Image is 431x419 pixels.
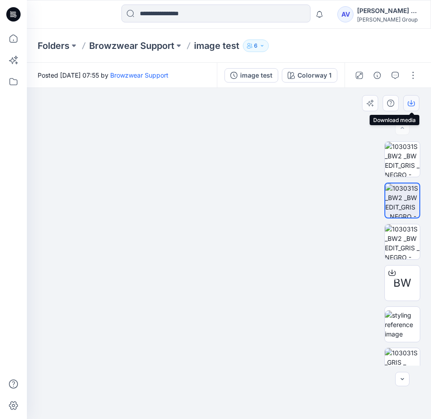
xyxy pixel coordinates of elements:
[297,70,332,80] div: Colorway 1
[385,142,420,177] img: 103031S_BW2 _BW EDIT_GRIS _ NEGRO - 08_00
[337,6,353,22] div: AV
[224,68,278,83] button: image test
[110,71,168,79] a: Browzwear Support
[194,39,239,52] p: image test
[89,39,174,52] a: Browzwear Support
[385,348,420,383] img: 103031S_GRIS _ NEGRO - 08_00_Front
[282,68,337,83] button: Colorway 1
[385,310,420,339] img: styling reference image
[393,275,411,291] span: BW
[385,224,420,259] img: 103031S_BW2 _BW EDIT_GRIS _ NEGRO - 08_00_Left
[38,70,168,80] span: Posted [DATE] 07:55 by
[370,68,384,83] button: Details
[254,41,258,51] p: 6
[243,39,269,52] button: 6
[385,183,419,218] img: 103031S_BW2 _BW EDIT_GRIS _ NEGRO - 08_00_Back
[357,16,420,23] div: [PERSON_NAME] Group
[240,70,272,80] div: image test
[357,5,420,16] div: [PERSON_NAME] Rabaneda
[38,39,69,52] a: Folders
